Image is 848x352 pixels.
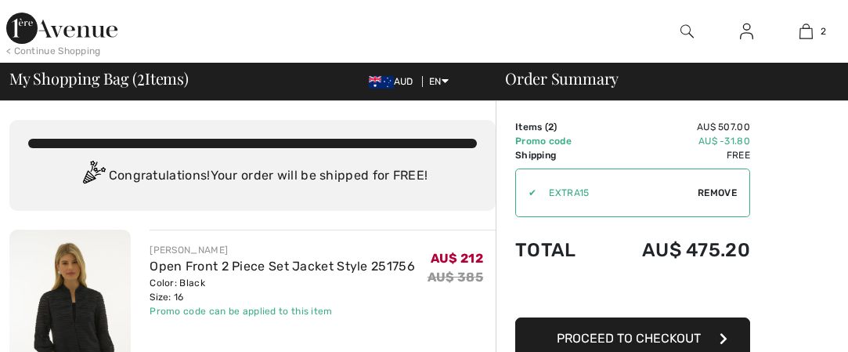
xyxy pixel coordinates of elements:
td: Free [600,148,750,162]
span: AU$ 212 [431,251,483,266]
div: Promo code can be applied to this item [150,304,415,318]
td: AU$ 507.00 [600,120,750,134]
span: 2 [548,122,554,132]
a: Open Front 2 Piece Set Jacket Style 251756 [150,259,415,274]
span: Remove [698,186,737,200]
span: 2 [137,67,145,87]
a: 2 [777,22,835,41]
div: Order Summary [486,71,839,86]
img: Congratulation2.svg [78,161,109,192]
img: My Info [740,22,753,41]
td: Items ( ) [515,120,600,134]
td: AU$ 475.20 [600,223,750,277]
span: Proceed to Checkout [557,331,701,346]
s: AU$ 385 [428,270,483,285]
div: [PERSON_NAME] [150,243,415,257]
iframe: PayPal [515,277,750,312]
img: My Bag [799,22,813,41]
div: ✔ [516,186,536,200]
td: Total [515,223,600,277]
img: Australian Dollar [369,76,394,89]
div: Congratulations! Your order will be shipped for FREE! [28,161,477,192]
span: EN [429,76,449,87]
div: < Continue Shopping [6,44,101,58]
td: Promo code [515,134,600,148]
td: Shipping [515,148,600,162]
td: AU$ -31.80 [600,134,750,148]
span: 2 [821,24,826,38]
span: AUD [369,76,420,87]
input: Promo code [536,169,698,216]
div: Color: Black Size: 16 [150,276,415,304]
img: 1ère Avenue [6,13,117,44]
a: Sign In [727,22,766,42]
img: search the website [680,22,694,41]
span: My Shopping Bag ( Items) [9,71,189,86]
